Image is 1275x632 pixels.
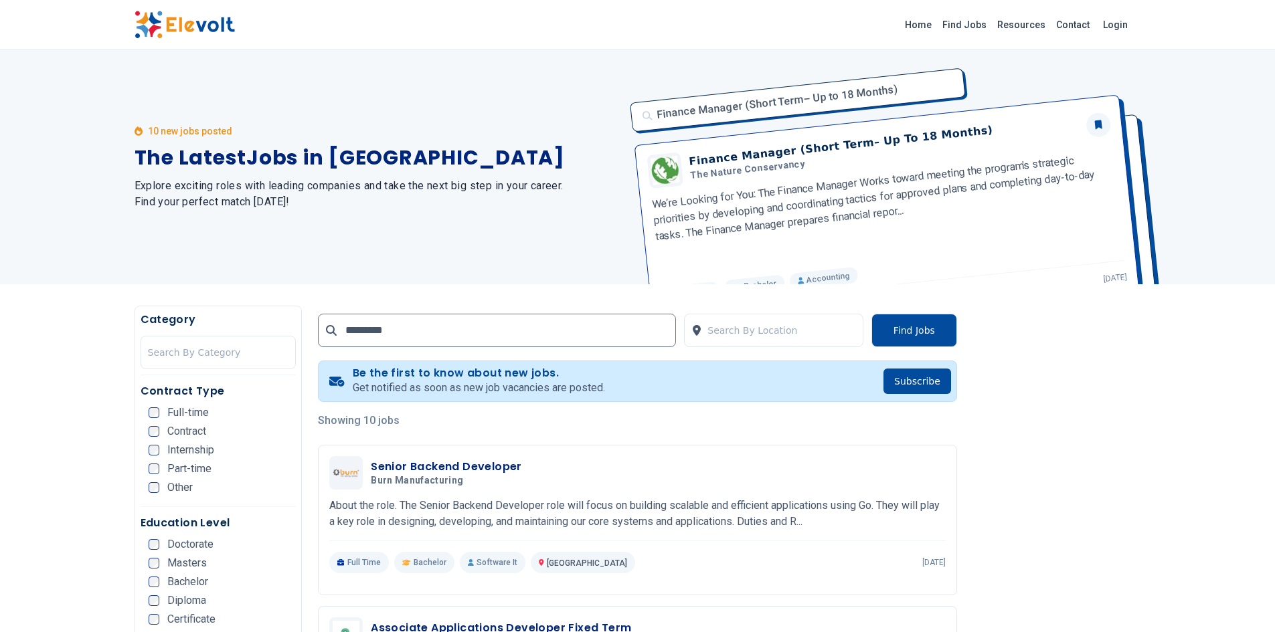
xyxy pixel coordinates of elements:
p: Get notified as soon as new job vacancies are posted. [353,380,605,396]
span: Contract [167,426,206,437]
h4: Be the first to know about new jobs. [353,366,605,380]
span: Burn Manufacturing [371,475,463,487]
input: Other [149,482,159,493]
span: Full-time [167,407,209,418]
span: [GEOGRAPHIC_DATA] [547,558,627,568]
span: Diploma [167,595,206,606]
span: Doctorate [167,539,214,550]
p: Full Time [329,552,389,573]
input: Part-time [149,463,159,474]
input: Certificate [149,614,159,625]
span: Certificate [167,614,216,625]
input: Full-time [149,407,159,418]
span: Internship [167,445,214,455]
a: Resources [992,14,1051,35]
img: Burn Manufacturing [333,468,359,477]
span: Part-time [167,463,211,474]
h5: Category [141,312,296,328]
h5: Education Level [141,515,296,531]
p: [DATE] [922,557,946,568]
h3: Senior Backend Developer [371,459,522,475]
button: Find Jobs [871,314,957,347]
span: Other [167,482,193,493]
a: Login [1095,11,1136,38]
span: Bachelor [167,576,208,587]
h2: Explore exciting roles with leading companies and take the next big step in your career. Find you... [135,178,622,210]
a: Contact [1051,14,1095,35]
p: 10 new jobs posted [148,124,232,138]
p: Showing 10 jobs [318,413,957,429]
input: Bachelor [149,576,159,587]
h5: Contract Type [141,383,296,399]
span: Masters [167,558,207,568]
input: Masters [149,558,159,568]
img: Elevolt [135,11,235,39]
span: Bachelor [414,557,446,568]
h1: The Latest Jobs in [GEOGRAPHIC_DATA] [135,146,622,170]
a: Home [900,14,937,35]
button: Subscribe [883,368,951,394]
input: Internship [149,445,159,455]
input: Contract [149,426,159,437]
iframe: Chat Widget [1208,568,1275,632]
a: Burn ManufacturingSenior Backend DeveloperBurn ManufacturingAbout the role. The Senior Backend De... [329,456,946,573]
p: About the role. The Senior Backend Developer role will focus on building scalable and efficient a... [329,498,946,530]
input: Diploma [149,595,159,606]
a: Find Jobs [937,14,992,35]
p: Software It [460,552,525,573]
input: Doctorate [149,539,159,550]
